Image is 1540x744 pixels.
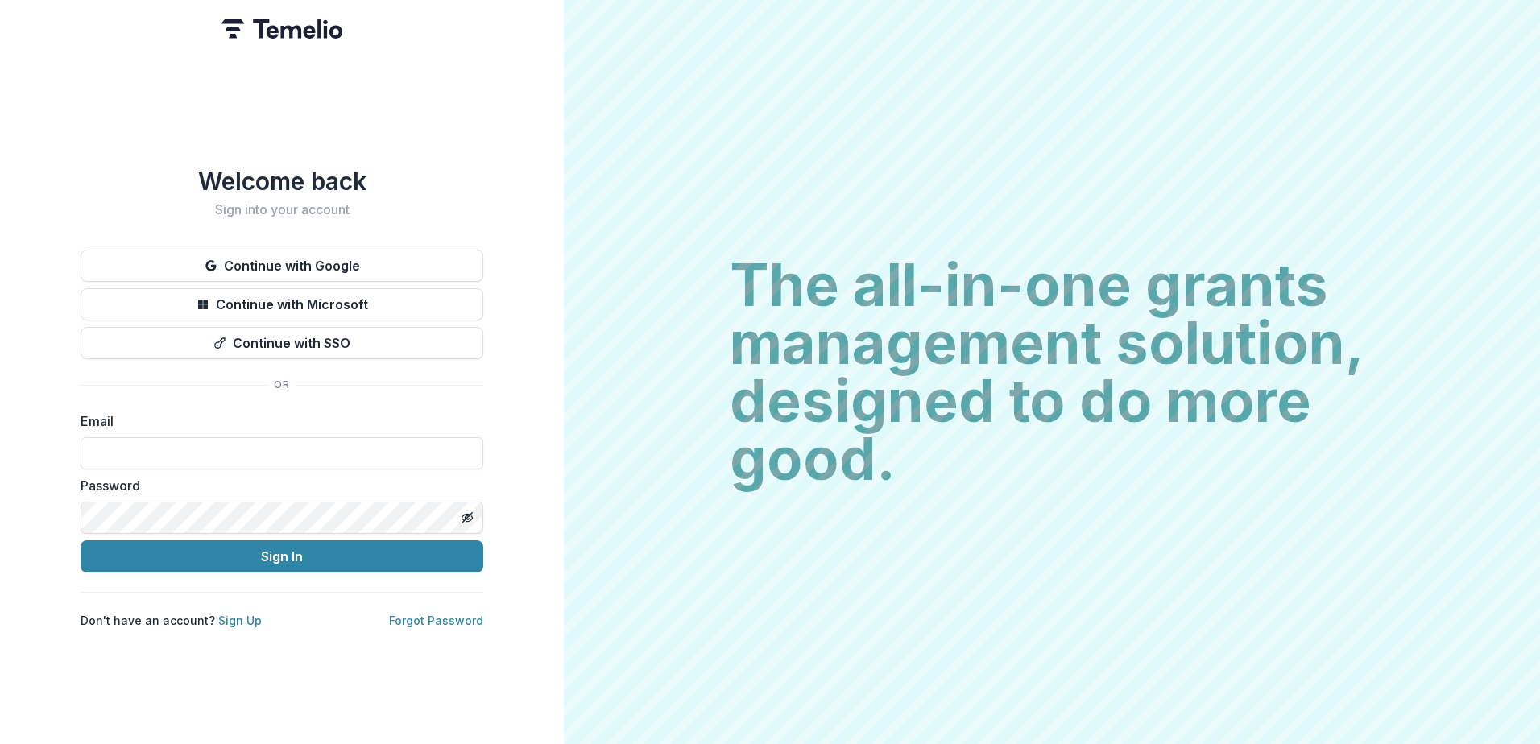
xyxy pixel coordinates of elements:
h2: Sign into your account [81,202,483,217]
button: Continue with Google [81,250,483,282]
button: Toggle password visibility [454,505,480,531]
img: Temelio [221,19,342,39]
p: Don't have an account? [81,612,262,629]
a: Forgot Password [389,614,483,627]
h1: Welcome back [81,167,483,196]
button: Continue with Microsoft [81,288,483,320]
button: Sign In [81,540,483,572]
label: Password [81,476,474,495]
label: Email [81,411,474,431]
button: Continue with SSO [81,327,483,359]
a: Sign Up [218,614,262,627]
